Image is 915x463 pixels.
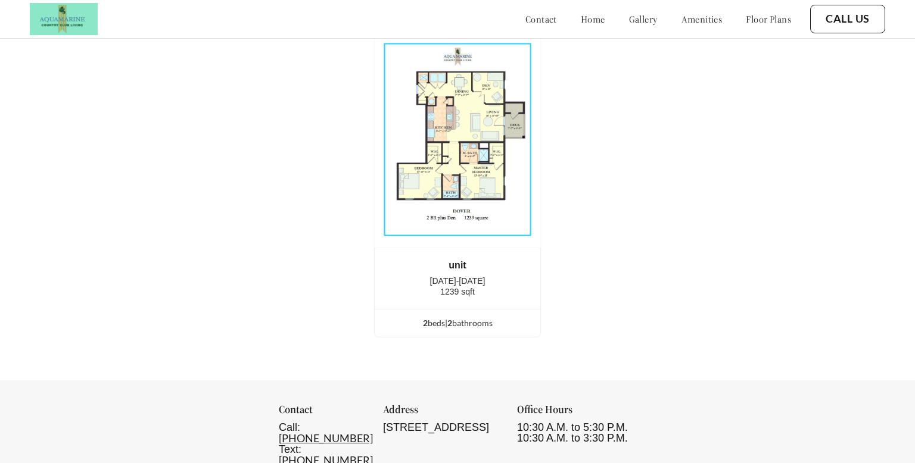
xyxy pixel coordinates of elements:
span: 2 [423,318,428,328]
a: floor plans [746,13,791,25]
img: example [374,33,540,248]
a: Call Us [826,12,870,26]
div: unit [393,260,522,271]
span: 2 [447,318,452,328]
button: Call Us [810,5,885,33]
div: Office Hours [517,404,636,422]
span: [DATE]-[DATE] [430,276,485,286]
div: [STREET_ADDRESS] [383,422,502,433]
a: contact [525,13,557,25]
a: amenities [681,13,723,25]
div: 10:30 A.M. to 5:30 P.M. [517,422,636,443]
span: Text: [279,443,301,455]
a: gallery [629,13,658,25]
span: 10:30 A.M. to 3:30 P.M. [517,432,628,444]
a: [PHONE_NUMBER] [279,431,373,445]
a: home [581,13,605,25]
img: Screen-Shot-2019-02-28-at-2.25.13-PM.png [30,3,98,35]
div: Address [383,404,502,422]
div: Contact [279,404,368,422]
div: bed s | bathroom s [375,317,540,330]
span: 1239 sqft [440,287,475,296]
span: Call: [279,421,300,433]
